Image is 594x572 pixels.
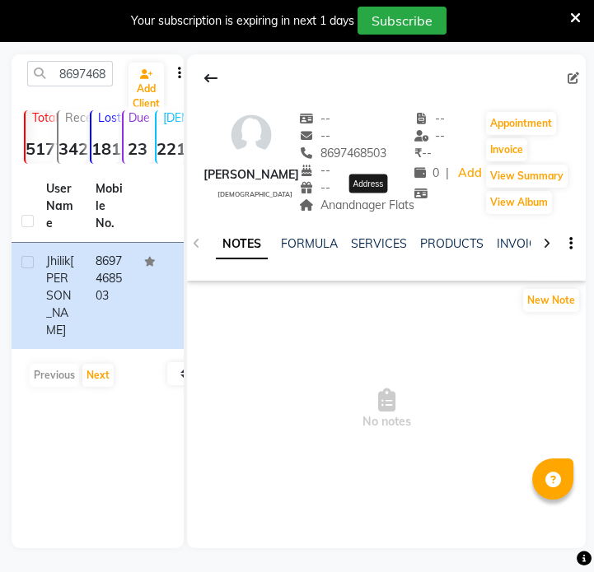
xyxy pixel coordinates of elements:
p: Due [127,110,152,125]
span: Anandnager Flats [299,198,414,212]
p: Total [32,110,54,125]
button: View Album [486,191,552,214]
strong: 342 [58,138,87,159]
a: NOTES [216,230,268,259]
span: 0 [414,165,439,180]
p: Recent [65,110,87,125]
span: [DEMOGRAPHIC_DATA] [217,190,292,198]
img: avatar [227,110,276,160]
a: SERVICES [351,236,407,251]
button: Subscribe [358,7,447,35]
span: -- [414,111,446,126]
td: 8697468503 [86,243,135,349]
button: Appointment [486,112,556,135]
span: -- [414,146,432,160]
span: -- [299,111,330,126]
div: Your subscription is expiring in next 1 days [131,12,354,30]
strong: 1810 [91,138,119,159]
a: INVOICES [497,236,551,251]
a: PRODUCTS [420,236,484,251]
input: Search by Name/Mobile/Email/Code [27,61,113,86]
strong: 221 [157,138,185,159]
p: Lost [98,110,119,125]
span: 8697468503 [299,146,386,160]
button: New Note [523,289,579,312]
div: [PERSON_NAME] [203,166,299,184]
a: FORMULA [281,236,338,251]
span: -- [299,163,330,178]
span: | [446,165,449,182]
span: No notes [187,327,586,491]
span: ₹ [414,146,422,160]
a: Add [456,162,484,185]
button: Invoice [486,138,527,161]
button: View Summary [486,165,568,188]
span: -- [299,180,330,195]
a: Add Client [129,63,164,115]
th: Mobile No. [86,170,135,243]
strong: 5177 [26,138,54,159]
span: Jhilik [46,253,70,268]
p: [DEMOGRAPHIC_DATA] [163,110,185,125]
th: User Name [36,170,86,243]
span: [PERSON_NAME] [46,253,73,337]
button: Next [82,364,114,387]
div: Back to Client [194,63,228,94]
strong: 23 [124,138,152,159]
span: -- [299,128,330,143]
span: -- [414,128,446,143]
div: Address [348,174,387,193]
